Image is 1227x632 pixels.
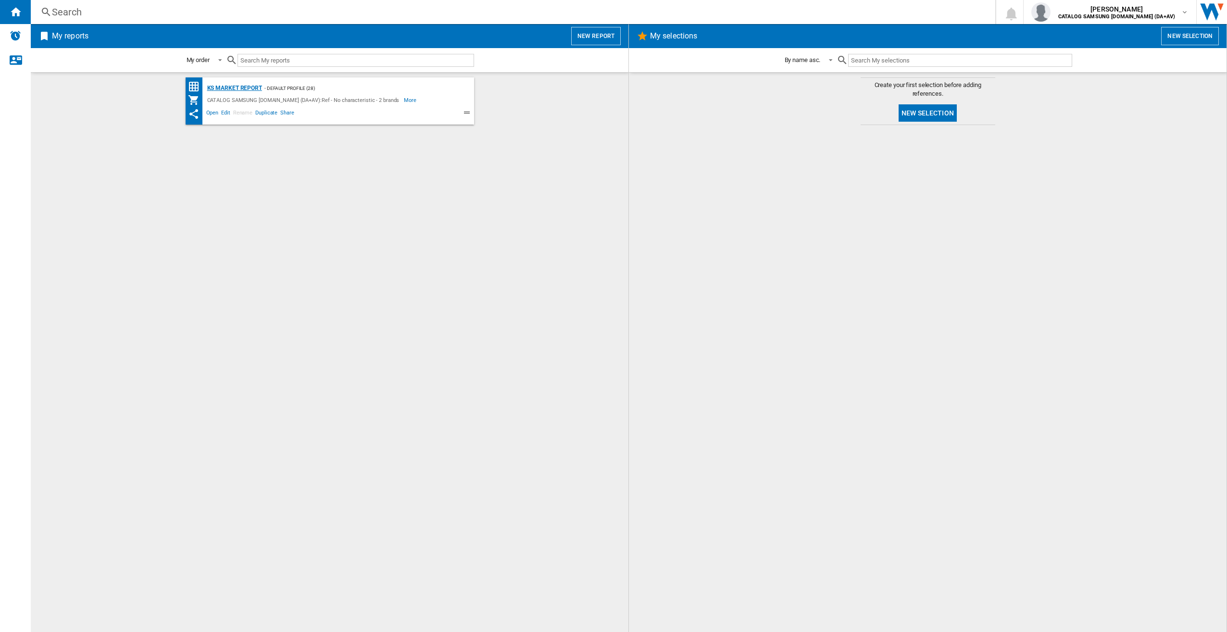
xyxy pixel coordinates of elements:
[1031,2,1051,22] img: profile.jpg
[188,81,205,93] div: Price Matrix
[899,104,957,122] button: New selection
[571,27,621,45] button: New report
[188,108,200,120] ng-md-icon: This report has been shared with you
[50,27,90,45] h2: My reports
[232,108,254,120] span: Rename
[187,56,210,63] div: My order
[188,94,205,106] div: My Assortment
[279,108,296,120] span: Share
[848,54,1072,67] input: Search My selections
[254,108,279,120] span: Duplicate
[10,30,21,41] img: alerts-logo.svg
[205,94,404,106] div: CATALOG SAMSUNG [DOMAIN_NAME] (DA+AV):Ref - No characteristic - 2 brands
[1161,27,1219,45] button: New selection
[220,108,232,120] span: Edit
[52,5,970,19] div: Search
[205,82,262,94] div: KS Market Report
[861,81,995,98] span: Create your first selection before adding references.
[648,27,699,45] h2: My selections
[238,54,474,67] input: Search My reports
[785,56,821,63] div: By name asc.
[205,108,220,120] span: Open
[262,82,455,94] div: - Default profile (28)
[1058,4,1175,14] span: [PERSON_NAME]
[404,94,418,106] span: More
[1058,13,1175,20] b: CATALOG SAMSUNG [DOMAIN_NAME] (DA+AV)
